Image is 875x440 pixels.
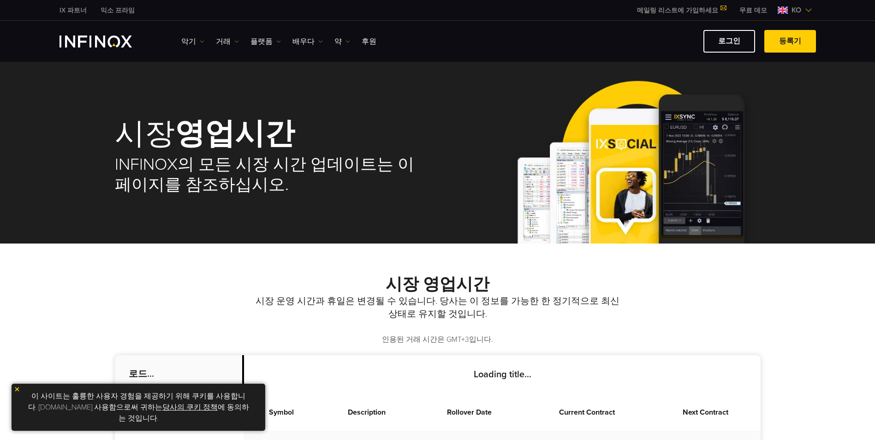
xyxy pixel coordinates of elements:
a: 플랫폼 [250,36,281,47]
a: 인피녹스 [53,6,94,15]
img: 노란색 닫기 아이콘 [14,386,20,392]
a: 등록기 [764,30,816,53]
a: INFINOX 로고 [60,36,154,48]
a: 후원 [362,36,376,47]
strong: 시장 영업시간 [386,274,489,294]
font: 악기 [181,36,196,47]
a: 당사의 쿠키 정책 [162,403,218,412]
font: 플랫폼 [250,36,273,47]
a: 인피녹스 [94,6,142,15]
span: KO [788,5,805,16]
a: 배우다 [292,36,323,47]
strong: 영업시간 [175,116,295,152]
th: Next Contract [650,394,760,431]
font: 메일링 리스트에 가입하세요 [637,6,718,14]
th: Current Contract [523,394,650,431]
a: 악기 [181,36,204,47]
h1: 시장 [115,119,425,150]
font: 거래 [216,36,231,47]
th: Rollover Date [415,394,524,431]
a: 메일링 리스트에 가입하세요 [630,6,732,14]
p: 인용된 거래 시간은 GMT+3입니다. [115,334,761,345]
a: 인피녹스 메뉴 [732,6,774,15]
strong: 로드... [129,369,154,380]
p: 시장 운영 시간과 휴일은 변경될 수 있습니다. 당사는 이 정보를 가능한 한 정기적으로 최신 상태로 유지할 것입니다. [256,295,620,321]
font: 약 [334,36,342,47]
strong: Loading title... [474,369,531,380]
font: 배우다 [292,36,315,47]
a: 로그인 [703,30,755,53]
th: Symbol [244,394,319,431]
font: 이 사이트는 훌륭한 사용자 경험을 제공하기 위해 쿠키를 사용합니다. [DOMAIN_NAME] 사용함으로써 귀하는 에 동의하는 것입니다. [28,392,249,423]
th: Description [319,394,415,431]
a: 거래 [216,36,239,47]
h2: INFINOX의 모든 시장 시간 업데이트는 이 페이지를 참조하십시오. [115,155,425,195]
a: 약 [334,36,350,47]
font: 등록기 [779,36,801,46]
